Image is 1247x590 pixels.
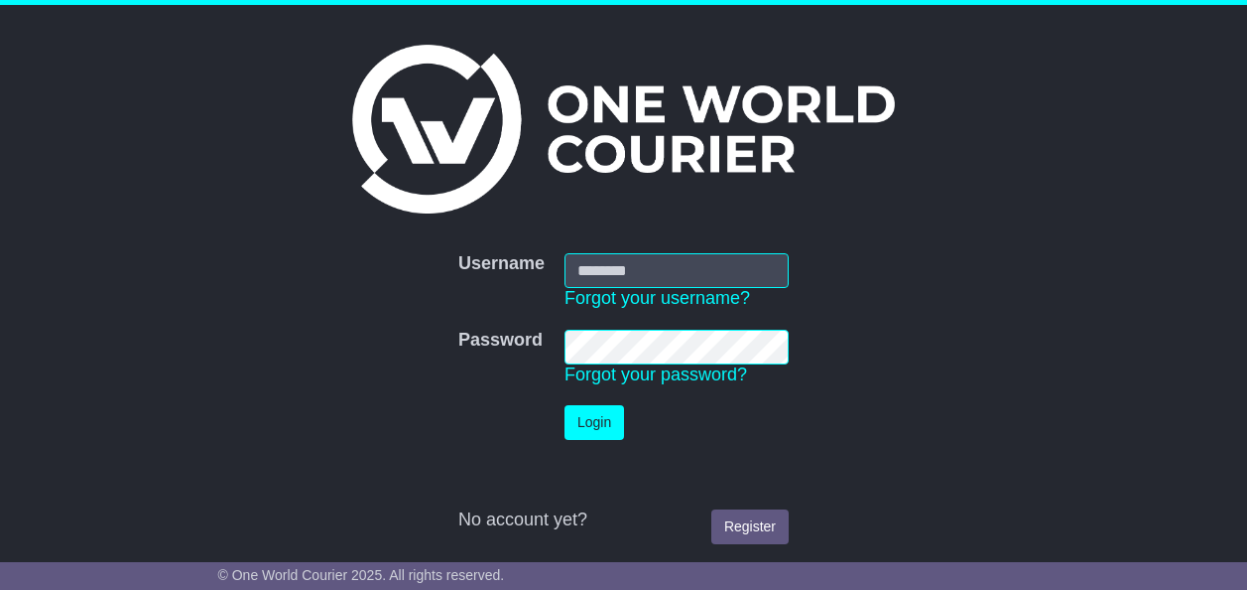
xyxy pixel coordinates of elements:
[352,45,894,214] img: One World
[564,365,747,384] a: Forgot your password?
[564,405,624,440] button: Login
[564,288,750,308] a: Forgot your username?
[458,510,789,531] div: No account yet?
[458,253,545,275] label: Username
[711,510,789,544] a: Register
[458,330,543,352] label: Password
[218,567,505,583] span: © One World Courier 2025. All rights reserved.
